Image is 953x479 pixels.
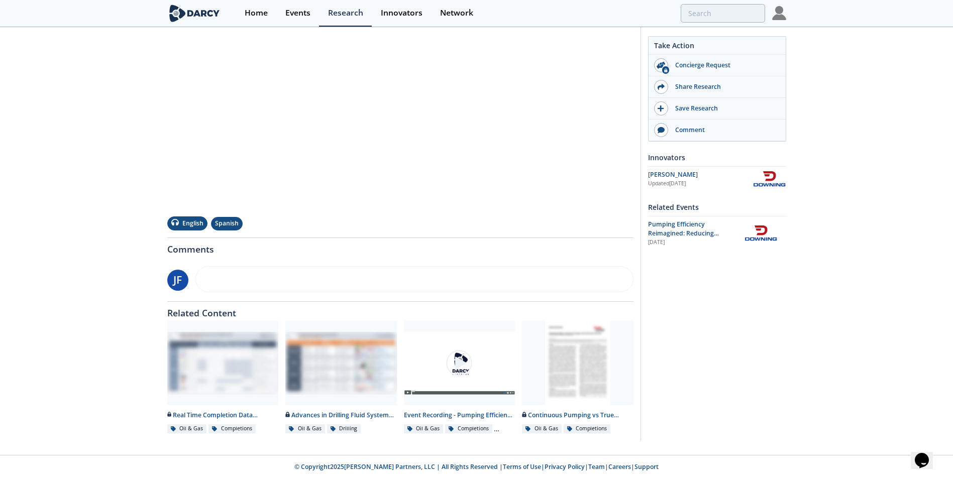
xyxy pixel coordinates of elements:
[518,321,637,434] a: Continuous Pumping vs True Fracturing preview Continuous Pumping vs True Fracturing Oil & Gas Com...
[167,5,222,22] img: logo-wide.svg
[167,411,279,420] div: Real Time Completion Data Aggregation - Innovator Landscape
[285,411,397,420] div: Advances in Drilling Fluid Systems and Solids Handling - Technology Landscape
[681,4,765,23] input: Advanced Search
[911,439,943,469] iframe: chat widget
[668,126,781,135] div: Comment
[648,220,737,256] span: Pumping Efficiency Reimagined: Reducing Downtime in [PERSON_NAME] Muerta Completions
[327,424,361,433] div: Drilling
[668,61,781,70] div: Concierge Request
[285,424,325,433] div: Oil & Gas
[328,9,363,17] div: Research
[440,9,473,17] div: Network
[400,321,519,434] a: Video Content Event Recording - Pumping Efficiency Reimagined: Reducing Downtime in [PERSON_NAME]...
[648,238,737,247] div: [DATE]
[634,462,659,471] a: Support
[648,180,753,188] div: Updated [DATE]
[668,104,781,113] div: Save Research
[167,302,633,318] div: Related Content
[503,462,541,471] a: Terms of Use
[282,321,400,434] a: Advances in Drilling Fluid Systems and Solids Handling - Technology Landscape preview Advances in...
[648,170,786,188] a: [PERSON_NAME] Updated[DATE] Downing
[648,220,786,247] a: Pumping Efficiency Reimagined: Reducing Downtime in [PERSON_NAME] Muerta Completions [DATE] Downing
[404,411,515,420] div: Event Recording - Pumping Efficiency Reimagined: Reducing Downtime in [PERSON_NAME] Muerta Comple...
[588,462,605,471] a: Team
[381,9,422,17] div: Innovators
[445,424,492,433] div: Completions
[564,424,611,433] div: Completions
[167,270,188,291] div: JF
[744,224,778,242] img: Downing
[245,9,268,17] div: Home
[105,462,849,471] p: © Copyright 2025 [PERSON_NAME] Partners, LLC | All Rights Reserved | | | | |
[545,462,585,471] a: Privacy Policy
[753,170,786,188] img: Downing
[522,424,562,433] div: Oil & Gas
[649,40,786,55] div: Take Action
[445,349,473,377] img: play-chapters-gray.svg
[404,332,515,395] img: Video Content
[648,170,753,179] div: [PERSON_NAME]
[648,149,786,166] div: Innovators
[772,6,786,20] img: Profile
[285,9,310,17] div: Events
[668,82,781,91] div: Share Research
[404,424,444,433] div: Oil & Gas
[608,462,631,471] a: Careers
[208,424,256,433] div: Completions
[648,198,786,216] div: Related Events
[167,238,633,254] div: Comments
[167,424,207,433] div: Oil & Gas
[164,321,282,434] a: Real Time Completion Data Aggregation - Innovator Landscape preview Real Time Completion Data Agg...
[522,411,633,420] div: Continuous Pumping vs True Fracturing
